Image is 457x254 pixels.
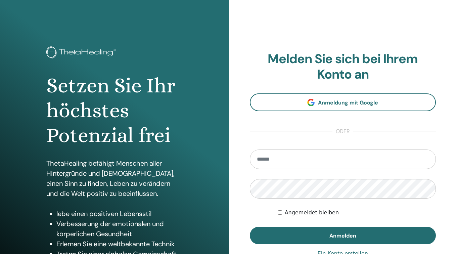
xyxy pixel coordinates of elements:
p: ThetaHealing befähigt Menschen aller Hintergründe und [DEMOGRAPHIC_DATA], einen Sinn zu finden, L... [46,158,182,199]
a: Anmeldung mit Google [250,93,436,111]
span: Anmeldung mit Google [318,99,378,106]
h2: Melden Sie sich bei Ihrem Konto an [250,51,436,82]
button: Anmelden [250,227,436,244]
h1: Setzen Sie Ihr höchstes Potenzial frei [46,73,182,148]
label: Angemeldet bleiben [285,209,339,217]
li: Erlernen Sie eine weltbekannte Technik [56,239,182,249]
span: Anmelden [329,232,356,239]
span: oder [332,127,353,135]
li: lebe einen positiven Lebensstil [56,209,182,219]
li: Verbesserung der emotionalen und körperlichen Gesundheit [56,219,182,239]
div: Keep me authenticated indefinitely or until I manually logout [278,209,436,217]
